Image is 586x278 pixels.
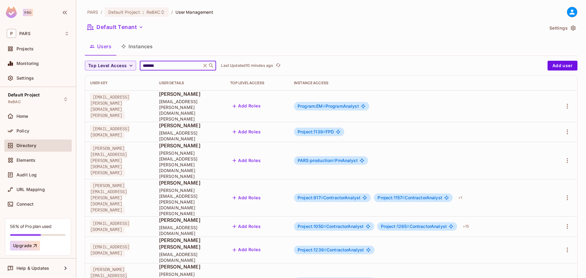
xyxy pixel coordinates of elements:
span: Project:1157 [378,195,405,200]
img: SReyMgAAAABJRU5ErkJggg== [6,7,17,18]
span: Program:EM [298,103,326,109]
span: Project:1239 [298,247,327,252]
span: ReBAC [146,9,161,15]
span: ContractorAnalyst [298,195,360,200]
button: Add Roles [230,193,263,203]
span: Monitoring [16,61,39,66]
span: Project:1265 [381,224,410,229]
span: # [324,247,327,252]
div: User Key [90,81,149,85]
span: [EMAIL_ADDRESS][DOMAIN_NAME] [90,125,130,139]
span: [PERSON_NAME] [159,91,221,97]
button: Add Roles [230,222,263,231]
p: Last Updated 10 minutes ago [221,63,273,68]
span: Directory [16,143,36,148]
span: PmAnalyst [298,158,358,163]
span: # [320,195,323,200]
span: ContractorAnalyst [298,224,364,229]
div: + 15 [460,222,472,231]
div: 56% of Pro plan used [10,223,51,229]
span: URL Mapping [16,187,45,192]
span: # [402,195,405,200]
button: Users [85,39,116,54]
span: [PERSON_NAME][EMAIL_ADDRESS][PERSON_NAME][DOMAIN_NAME][PERSON_NAME] [90,144,127,177]
span: Click to refresh data [273,62,282,69]
span: ContractorAnalyst [381,224,447,229]
span: Connect [16,202,34,207]
button: Add Roles [230,245,263,255]
span: Projects [16,46,34,51]
button: Upgrade [10,241,40,251]
button: refresh [274,62,282,69]
span: User Management [175,9,214,15]
span: # [323,129,326,134]
span: [PERSON_NAME] [PERSON_NAME] [159,237,221,250]
button: Add user [548,61,577,70]
div: + 1 [456,193,465,203]
span: [EMAIL_ADDRESS][DOMAIN_NAME] [159,225,221,236]
div: User Details [159,81,221,85]
span: Project:917 [298,195,323,200]
span: [EMAIL_ADDRESS][DOMAIN_NAME] [90,243,130,257]
span: FPD [298,129,334,134]
span: Top Level Access [88,62,127,70]
button: Default Tenant [85,22,146,32]
span: Elements [16,158,35,163]
div: Pro [23,9,33,16]
span: [EMAIL_ADDRESS][DOMAIN_NAME] [159,130,221,142]
button: Instances [116,39,157,54]
span: [PERSON_NAME] [159,217,221,223]
span: [EMAIL_ADDRESS][PERSON_NAME][DOMAIN_NAME][PERSON_NAME] [90,93,130,119]
span: Settings [16,76,34,81]
span: the active workspace [87,9,98,15]
span: # [407,224,409,229]
button: Settings [547,23,577,33]
button: Add Roles [230,101,263,111]
span: Default Project [108,9,140,15]
span: ContractorAnalyst [378,195,442,200]
span: Home [16,114,28,119]
div: Instance Access [294,81,545,85]
span: Policy [16,128,29,133]
span: # [323,103,326,109]
span: # [332,158,335,163]
span: P [7,29,16,38]
button: Top Level Access [85,61,136,70]
div: Top Level Access [230,81,284,85]
span: refresh [276,63,281,69]
span: ProgramAnalyst [298,104,359,109]
button: Add Roles [230,127,263,137]
span: ReBAC [8,99,21,104]
span: [EMAIL_ADDRESS][DOMAIN_NAME] [90,219,130,233]
button: Add Roles [230,156,263,165]
span: # [324,224,326,229]
span: Help & Updates [16,266,49,271]
span: [PERSON_NAME][EMAIL_ADDRESS][PERSON_NAME][DOMAIN_NAME][PERSON_NAME] [90,182,127,214]
li: / [101,9,102,15]
span: Audit Log [16,172,37,177]
span: [PERSON_NAME] [159,122,221,129]
span: [PERSON_NAME] [159,179,221,186]
span: Workspace: PARS [19,31,31,36]
span: : [142,10,144,15]
span: [PERSON_NAME] [159,263,221,270]
span: [PERSON_NAME] [159,142,221,149]
span: [PERSON_NAME][EMAIL_ADDRESS][PERSON_NAME][DOMAIN_NAME][PERSON_NAME] [159,187,221,216]
span: [PERSON_NAME][EMAIL_ADDRESS][PERSON_NAME][DOMAIN_NAME][PERSON_NAME] [159,150,221,179]
span: [EMAIL_ADDRESS][PERSON_NAME][DOMAIN_NAME][PERSON_NAME] [159,99,221,122]
span: Project:1050 [298,224,326,229]
span: Project:1139 [298,129,326,134]
span: Default Project [8,92,40,97]
li: / [171,9,173,15]
span: ContractorAnalyst [298,247,364,252]
span: [EMAIL_ADDRESS][DOMAIN_NAME] [159,251,221,263]
span: PARS:production [298,158,335,163]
